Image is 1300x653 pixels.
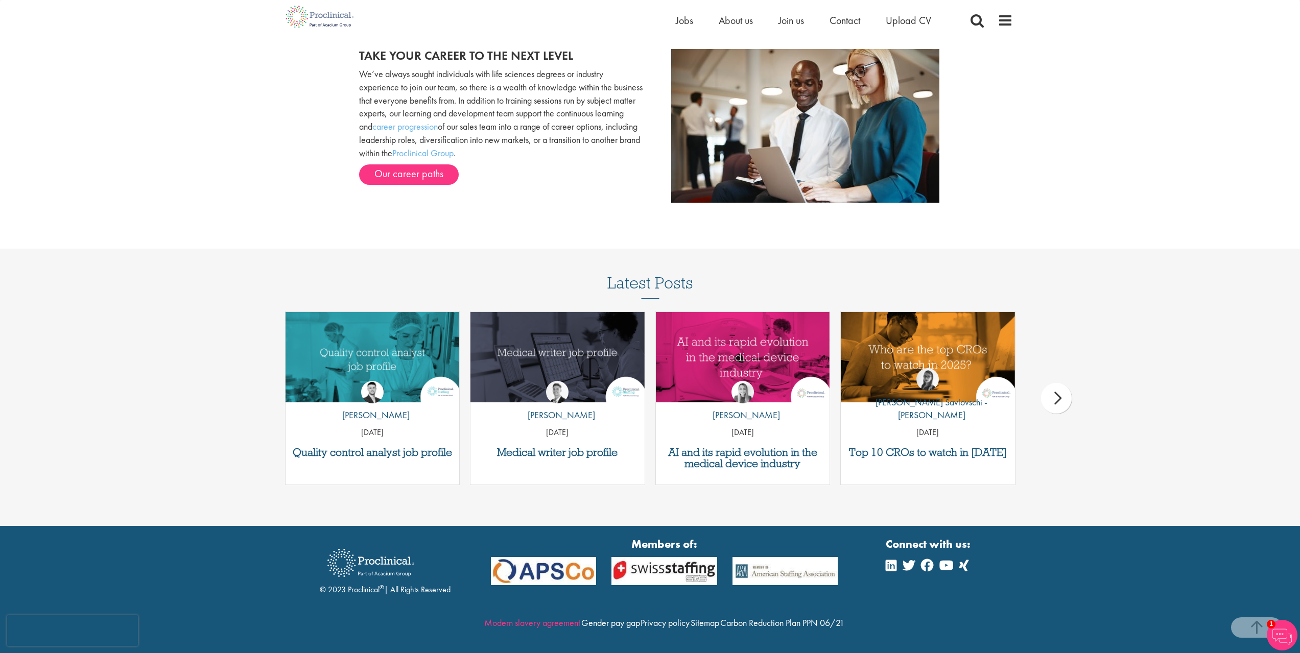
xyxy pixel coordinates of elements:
p: [DATE] [656,427,830,439]
a: career progression [372,120,438,132]
p: [PERSON_NAME] Savlovschi - [PERSON_NAME] [841,396,1015,422]
p: [PERSON_NAME] [705,408,780,422]
img: George Watson [546,381,569,403]
img: APSCo [725,557,846,585]
a: Modern slavery agreement [484,617,580,628]
div: © 2023 Proclinical | All Rights Reserved [320,541,451,596]
img: quality control analyst job profile [286,312,460,402]
h3: Latest Posts [607,274,693,299]
img: AI and Its Impact on the Medical Device Industry | Proclinical [656,312,830,402]
a: Join us [778,14,804,27]
a: Link to a post [470,312,645,402]
a: Privacy policy [641,617,690,628]
p: We’ve always sought individuals with life sciences degrees or industry experience to join our tea... [359,67,643,159]
img: Theodora Savlovschi - Wicks [916,368,939,391]
img: APSCo [483,557,604,585]
a: Proclinical Group [392,147,454,159]
a: About us [719,14,753,27]
img: Proclinical Recruitment [320,542,422,584]
img: Joshua Godden [361,381,384,403]
a: AI and its rapid evolution in the medical device industry [661,447,825,469]
a: Gender pay gap [581,617,640,628]
img: Hannah Burke [731,381,754,403]
a: Quality control analyst job profile [291,447,455,458]
a: Top 10 CROs to watch in [DATE] [846,447,1010,458]
img: Top 10 CROs 2025 | Proclinical [841,312,1015,402]
img: APSCo [604,557,725,585]
iframe: reCAPTCHA [7,615,138,646]
img: Chatbot [1267,620,1297,650]
a: Hannah Burke [PERSON_NAME] [705,381,780,427]
div: next [1041,383,1072,414]
a: Link to a post [841,312,1015,402]
a: Medical writer job profile [476,447,640,458]
strong: Members of: [491,536,838,552]
sup: ® [380,583,384,591]
p: [PERSON_NAME] [520,408,595,422]
a: Link to a post [656,312,830,402]
span: 1 [1267,620,1275,628]
a: Our career paths [359,164,459,185]
p: [DATE] [470,427,645,439]
a: Jobs [676,14,693,27]
a: Upload CV [886,14,931,27]
h2: Take your career to the next level [359,49,643,62]
a: George Watson [PERSON_NAME] [520,381,595,427]
a: Link to a post [286,312,460,402]
a: Joshua Godden [PERSON_NAME] [335,381,410,427]
a: Carbon Reduction Plan PPN 06/21 [720,617,844,628]
a: Contact [830,14,860,27]
a: Sitemap [691,617,719,628]
p: [PERSON_NAME] [335,408,410,422]
a: Theodora Savlovschi - Wicks [PERSON_NAME] Savlovschi - [PERSON_NAME] [841,368,1015,427]
strong: Connect with us: [886,536,973,552]
img: Medical writer job profile [470,312,645,402]
p: [DATE] [841,427,1015,439]
p: [DATE] [286,427,460,439]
